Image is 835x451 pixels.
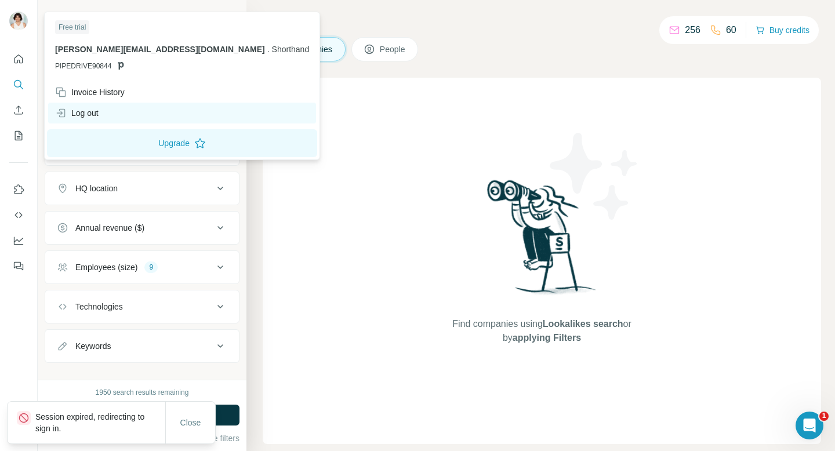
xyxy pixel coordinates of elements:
[542,124,647,228] img: Surfe Illustration - Stars
[96,387,189,398] div: 1950 search results remaining
[75,301,123,312] div: Technologies
[482,177,602,306] img: Surfe Illustration - Woman searching with binoculars
[543,319,623,329] span: Lookalikes search
[75,183,118,194] div: HQ location
[272,45,310,54] span: Shorthand
[9,100,28,121] button: Enrich CSV
[55,61,111,71] span: PIPEDRIVE90844
[45,10,81,21] div: New search
[9,179,28,200] button: Use Surfe on LinkedIn
[202,7,246,24] button: Hide
[55,107,99,119] div: Log out
[75,340,111,352] div: Keywords
[9,12,28,30] img: Avatar
[9,256,28,277] button: Feedback
[9,74,28,95] button: Search
[263,14,821,30] h4: Search
[9,230,28,251] button: Dashboard
[45,214,239,242] button: Annual revenue ($)
[380,43,406,55] span: People
[796,412,823,439] iframe: Intercom live chat
[45,174,239,202] button: HQ location
[180,417,201,428] span: Close
[267,45,270,54] span: .
[45,332,239,360] button: Keywords
[55,20,89,34] div: Free trial
[513,333,581,343] span: applying Filters
[35,411,165,434] p: Session expired, redirecting to sign in.
[685,23,700,37] p: 256
[172,412,209,433] button: Close
[45,253,239,281] button: Employees (size)9
[55,45,265,54] span: [PERSON_NAME][EMAIL_ADDRESS][DOMAIN_NAME]
[75,222,144,234] div: Annual revenue ($)
[726,23,736,37] p: 60
[819,412,829,421] span: 1
[9,205,28,225] button: Use Surfe API
[144,262,158,272] div: 9
[47,129,317,157] button: Upgrade
[75,261,137,273] div: Employees (size)
[756,22,809,38] button: Buy credits
[55,86,125,98] div: Invoice History
[9,49,28,70] button: Quick start
[9,125,28,146] button: My lists
[449,317,634,345] span: Find companies using or by
[45,293,239,321] button: Technologies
